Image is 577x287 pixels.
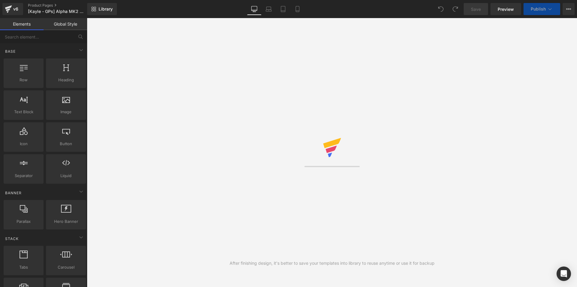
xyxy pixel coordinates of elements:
span: Parallax [5,218,42,225]
a: Global Style [44,18,87,30]
span: Preview [498,6,514,12]
span: [Kayle - GPs] Alpha MK2 20W-Newest - 20250915 [28,9,86,14]
span: Publish [531,7,546,11]
span: Row [5,77,42,83]
span: Base [5,48,16,54]
span: Button [48,141,84,147]
span: Hero Banner [48,218,84,225]
div: After finishing design, it's better to save your templates into library to reuse anytime or use i... [230,260,435,267]
button: More [563,3,575,15]
span: Library [99,6,113,12]
a: Preview [490,3,521,15]
a: Mobile [290,3,305,15]
a: New Library [87,3,117,15]
a: Tablet [276,3,290,15]
span: Carousel [48,264,84,270]
a: v6 [2,3,23,15]
span: Separator [5,173,42,179]
span: Banner [5,190,22,196]
button: Publish [524,3,560,15]
span: Heading [48,77,84,83]
div: v6 [12,5,20,13]
span: Liquid [48,173,84,179]
span: Text Block [5,109,42,115]
span: Tabs [5,264,42,270]
a: Product Pages [28,3,97,8]
a: Laptop [261,3,276,15]
button: Undo [435,3,447,15]
span: Icon [5,141,42,147]
span: Stack [5,236,19,242]
div: Open Intercom Messenger [557,267,571,281]
button: Redo [449,3,461,15]
a: Desktop [247,3,261,15]
span: Image [48,109,84,115]
span: Save [471,6,481,12]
